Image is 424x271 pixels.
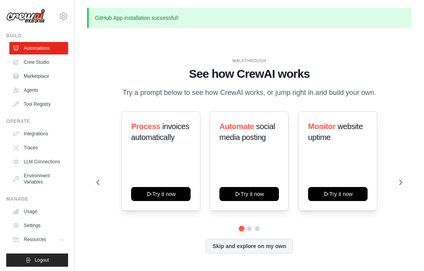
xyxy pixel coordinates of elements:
[9,156,68,168] a: LLM Connections
[96,67,402,81] h1: See how CrewAI works
[87,8,412,28] p: GitHub App installation successful!
[9,128,68,140] a: Integrations
[219,122,275,142] span: social media posting
[6,9,45,24] img: Logo
[6,254,68,267] button: Logout
[6,118,68,124] div: Operate
[9,56,68,68] a: Crew Studio
[119,87,380,98] p: Try a prompt below to see how CrewAI works, or jump right in and build your own.
[308,187,368,201] button: Try it now
[6,196,68,202] div: Manage
[131,122,189,142] span: invoices automatically
[9,70,68,82] a: Marketplace
[9,170,68,188] a: Environment Variables
[9,42,68,54] a: Automations
[308,122,336,131] span: Monitor
[9,205,68,218] a: Usage
[9,84,68,96] a: Agents
[9,98,68,110] a: Tool Registry
[9,142,68,154] a: Traces
[206,239,293,254] button: Skip and explore on my own
[131,187,191,201] button: Try it now
[9,219,68,232] a: Settings
[9,233,68,246] button: Resources
[219,187,279,201] button: Try it now
[219,122,254,131] span: Automate
[35,257,49,263] span: Logout
[308,122,363,142] span: website uptime
[6,33,68,39] div: Build
[96,58,402,64] div: WALKTHROUGH
[24,236,46,243] span: Resources
[131,122,160,131] span: Process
